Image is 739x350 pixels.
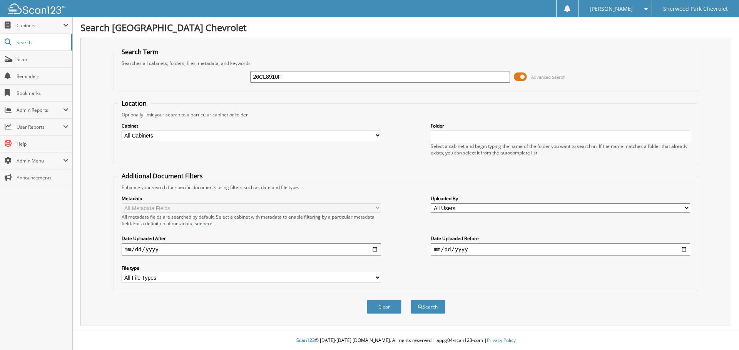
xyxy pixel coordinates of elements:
[122,123,381,129] label: Cabinet
[487,337,516,343] a: Privacy Policy
[17,73,69,80] span: Reminders
[73,331,739,350] div: © [DATE]-[DATE] [DOMAIN_NAME]. All rights reserved | appg04-scan123-com |
[122,265,381,271] label: File type
[118,99,150,108] legend: Location
[367,300,401,314] button: Clear
[296,337,315,343] span: Scan123
[17,174,69,181] span: Announcements
[411,300,445,314] button: Search
[17,56,69,63] span: Scan
[17,39,67,46] span: Search
[17,158,63,164] span: Admin Menu
[8,3,65,14] img: scan123-logo-white.svg
[590,7,633,11] span: [PERSON_NAME]
[122,235,381,242] label: Date Uploaded After
[17,141,69,147] span: Help
[531,74,565,80] span: Advanced Search
[17,22,63,29] span: Cabinets
[122,243,381,255] input: start
[118,172,207,180] legend: Additional Document Filters
[431,195,690,202] label: Uploaded By
[701,313,739,350] iframe: Chat Widget
[431,235,690,242] label: Date Uploaded Before
[431,123,690,129] label: Folder
[118,184,694,191] div: Enhance your search for specific documents using filters such as date and file type.
[17,124,63,130] span: User Reports
[17,90,69,96] span: Bookmarks
[431,243,690,255] input: end
[663,7,728,11] span: Sherwood Park Chevrolet
[80,21,731,34] h1: Search [GEOGRAPHIC_DATA] Chevrolet
[431,143,690,156] div: Select a cabinet and begin typing the name of the folder you want to search in. If the name match...
[202,220,212,227] a: here
[118,60,694,66] div: Searches all cabinets, folders, files, metadata, and keywords
[17,107,63,113] span: Admin Reports
[118,48,162,56] legend: Search Term
[118,111,694,118] div: Optionally limit your search to a particular cabinet or folder
[122,214,381,227] div: All metadata fields are searched by default. Select a cabinet with metadata to enable filtering b...
[122,195,381,202] label: Metadata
